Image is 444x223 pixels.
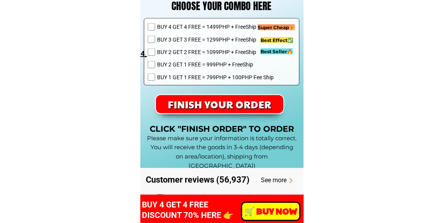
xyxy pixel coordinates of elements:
p: FINISH YOUR ORDER [152,95,287,114]
span: BUY 1 GET 1 FREE = 799PHP + 100PHP Fee Ship [157,73,274,82]
div: See more [233,176,287,186]
h3: Please make sure your information is totally correct. You will receive the goods in 3-4 days (dep... [147,134,297,171]
h3: Customer reviews (56,937) [146,173,256,187]
span: BUY 2 GET 1 FREE = 999PHP + FreeShip [157,60,274,69]
span: BUY 4 GET 4 FREE = 1499PHP + FreeShip [157,23,274,31]
span: BUY 2 GET 2 FREE = 1099PHP + FreeShip [157,48,274,56]
span: BUY 3 GET 3 FREE = 1299PHP + FreeShip [157,35,274,44]
span: Super Cheap💰 [258,24,295,30]
h3: 4 [141,48,149,59]
span: Best Seller🔥 [260,49,293,54]
p: ️🛒 BUY NOW [241,202,301,220]
span: Best Effect✅ [260,37,293,43]
h3: CLICK "FINISH ORDER" TO ORDER [140,122,304,136]
h3: BUY 4 GET 4 FREE DISCOUNT 70% HERE 👉 [142,200,260,221]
